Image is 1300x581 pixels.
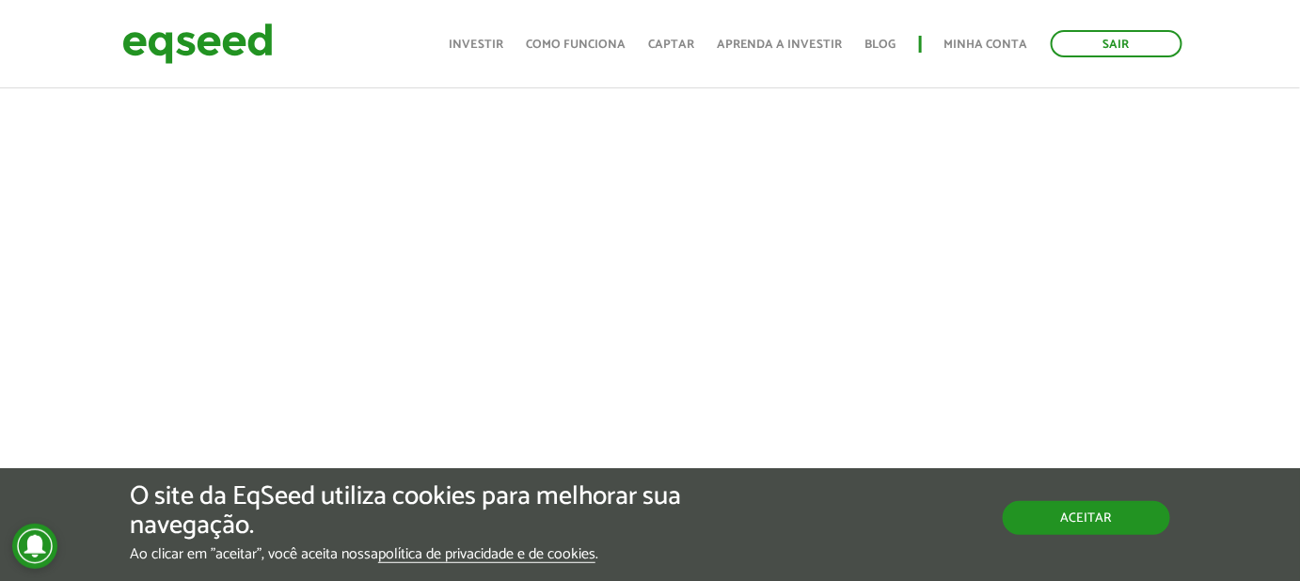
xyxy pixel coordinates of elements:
[944,39,1028,51] a: Minha conta
[1051,30,1182,57] a: Sair
[717,39,843,51] a: Aprenda a investir
[648,39,694,51] a: Captar
[130,545,753,563] p: Ao clicar em "aceitar", você aceita nossa .
[449,39,503,51] a: Investir
[865,39,896,51] a: Blog
[378,547,595,563] a: política de privacidade e de cookies
[1003,501,1170,535] button: Aceitar
[122,19,273,69] img: EqSeed
[130,482,753,541] h5: O site da EqSeed utiliza cookies para melhorar sua navegação.
[526,39,626,51] a: Como funciona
